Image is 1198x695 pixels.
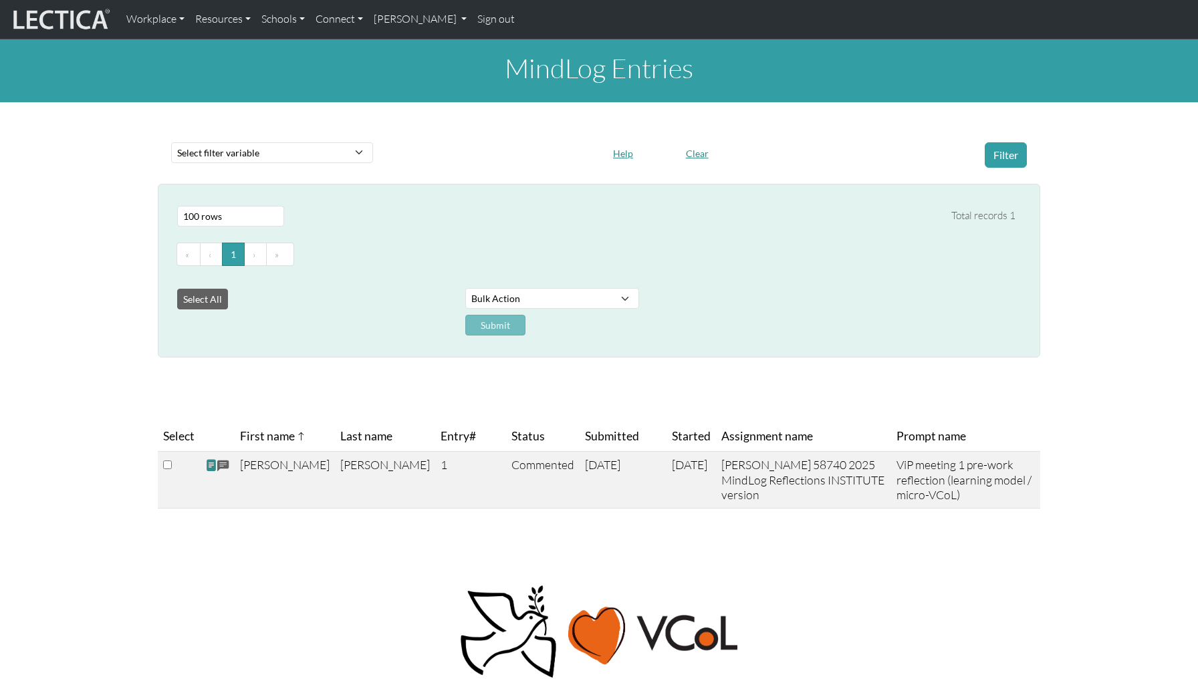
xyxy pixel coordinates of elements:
button: Help [607,143,639,164]
td: [PERSON_NAME] [335,451,435,509]
button: Go to page 1 [222,243,245,267]
a: Schools [256,5,310,33]
th: Last name [335,422,435,452]
img: Peace, love, VCoL [456,583,742,680]
button: Clear [680,143,715,164]
span: Status [511,427,545,446]
td: [DATE] [580,451,667,509]
th: Started [667,422,716,452]
td: [PERSON_NAME] [235,451,335,509]
td: 1 [435,451,506,509]
a: Connect [310,5,368,33]
a: Resources [190,5,256,33]
td: [PERSON_NAME] 58740 2025 MindLog Reflections INSTITUTE version [716,451,891,509]
span: comments [217,458,229,474]
button: Select All [177,289,228,309]
img: lecticalive [10,7,110,32]
span: Assignment name [721,427,813,446]
td: Commented [506,451,580,509]
td: [DATE] [667,451,716,509]
ul: Pagination [177,243,1015,267]
div: Total records 1 [951,208,1015,225]
a: Workplace [121,5,190,33]
a: Sign out [472,5,520,33]
span: Entry# [441,427,501,446]
button: Filter [985,142,1027,168]
th: Select [158,422,200,452]
span: Prompt name [896,427,966,446]
span: view [205,458,217,472]
a: [PERSON_NAME] [368,5,472,33]
span: First name [240,427,306,446]
a: Help [607,145,639,159]
td: ViP meeting 1 pre-work reflection (learning model / micro-VCoL) [891,451,1041,509]
span: Submitted [585,427,639,446]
